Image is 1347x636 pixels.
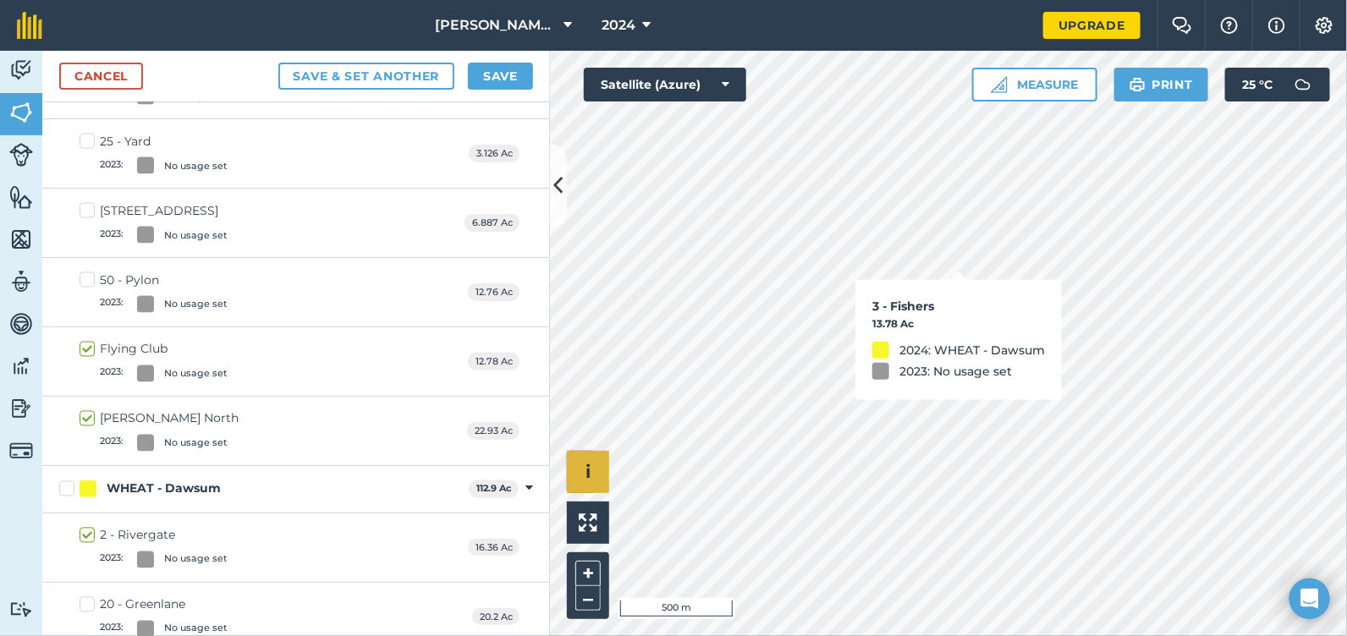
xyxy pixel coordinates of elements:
[872,317,914,330] strong: 13.78 Ac
[1286,68,1320,101] img: svg+xml;base64,PD94bWwgdmVyc2lvbj0iMS4wIiBlbmNvZGluZz0idXRmLTgiPz4KPCEtLSBHZW5lcmF0b3I6IEFkb2JlIE...
[1314,17,1334,34] img: A cog icon
[164,552,228,567] div: No usage set
[1219,17,1240,34] img: A question mark icon
[9,354,33,379] img: svg+xml;base64,PD94bWwgdmVyc2lvbj0iMS4wIiBlbmNvZGluZz0idXRmLTgiPz4KPCEtLSBHZW5lcmF0b3I6IEFkb2JlIE...
[991,76,1008,93] img: Ruler icon
[100,157,124,174] span: 2023 :
[9,439,33,463] img: svg+xml;base64,PD94bWwgdmVyc2lvbj0iMS4wIiBlbmNvZGluZz0idXRmLTgiPz4KPCEtLSBHZW5lcmF0b3I6IEFkb2JlIE...
[100,435,124,452] span: 2023 :
[278,63,455,90] button: Save & set another
[1172,17,1192,34] img: Two speech bubbles overlapping with the left bubble in the forefront
[472,608,520,626] span: 20.2 Ac
[1242,68,1273,101] span: 25 ° C
[107,480,221,498] div: WHEAT - Dawsum
[9,396,33,421] img: svg+xml;base64,PD94bWwgdmVyc2lvbj0iMS4wIiBlbmNvZGluZz0idXRmLTgiPz4KPCEtLSBHZW5lcmF0b3I6IEFkb2JlIE...
[468,63,533,90] button: Save
[164,622,228,636] div: No usage set
[164,228,228,243] div: No usage set
[164,298,228,312] div: No usage set
[100,202,228,220] div: [STREET_ADDRESS]
[100,341,228,359] div: Flying Club
[100,271,228,289] div: 50 - Pylon
[1114,68,1209,101] button: Print
[972,68,1097,101] button: Measure
[100,133,228,151] div: 25 - Yard
[1225,68,1330,101] button: 25 °C
[465,214,520,232] span: 6.887 Ac
[9,100,33,125] img: svg+xml;base64,PHN2ZyB4bWxucz0iaHR0cDovL3d3dy53My5vcmcvMjAwMC9zdmciIHdpZHRoPSI1NiIgaGVpZ2h0PSI2MC...
[899,362,1012,381] div: 2023: No usage set
[476,483,512,495] strong: 112.9 Ac
[1289,578,1330,619] div: Open Intercom Messenger
[468,353,520,370] span: 12.78 Ac
[468,283,520,301] span: 12.76 Ac
[59,63,143,90] a: Cancel
[1130,74,1146,95] img: svg+xml;base64,PHN2ZyB4bWxucz0iaHR0cDovL3d3dy53My5vcmcvMjAwMC9zdmciIHdpZHRoPSIxOSIgaGVpZ2h0PSIyNC...
[100,227,124,244] span: 2023 :
[100,410,239,428] div: [PERSON_NAME] North
[1043,12,1141,39] a: Upgrade
[469,145,520,162] span: 3.126 Ac
[567,451,609,493] button: i
[872,297,1045,315] h3: 3 - Fishers
[9,601,33,617] img: svg+xml;base64,PD94bWwgdmVyc2lvbj0iMS4wIiBlbmNvZGluZz0idXRmLTgiPz4KPCEtLSBHZW5lcmF0b3I6IEFkb2JlIE...
[100,527,228,545] div: 2 - Rivergate
[9,143,33,167] img: svg+xml;base64,PD94bWwgdmVyc2lvbj0iMS4wIiBlbmNvZGluZz0idXRmLTgiPz4KPCEtLSBHZW5lcmF0b3I6IEFkb2JlIE...
[9,227,33,252] img: svg+xml;base64,PHN2ZyB4bWxucz0iaHR0cDovL3d3dy53My5vcmcvMjAwMC9zdmciIHdpZHRoPSI1NiIgaGVpZ2h0PSI2MC...
[164,436,228,451] div: No usage set
[584,68,746,101] button: Satellite (Azure)
[100,596,228,614] div: 20 - Greenlane
[579,513,597,532] img: Four arrows, one pointing top left, one top right, one bottom right and the last bottom left
[586,461,591,482] span: i
[9,58,33,83] img: svg+xml;base64,PD94bWwgdmVyc2lvbj0iMS4wIiBlbmNvZGluZz0idXRmLTgiPz4KPCEtLSBHZW5lcmF0b3I6IEFkb2JlIE...
[9,269,33,294] img: svg+xml;base64,PD94bWwgdmVyc2lvbj0iMS4wIiBlbmNvZGluZz0idXRmLTgiPz4KPCEtLSBHZW5lcmF0b3I6IEFkb2JlIE...
[1268,15,1285,36] img: svg+xml;base64,PHN2ZyB4bWxucz0iaHR0cDovL3d3dy53My5vcmcvMjAwMC9zdmciIHdpZHRoPSIxNyIgaGVpZ2h0PSIxNy...
[17,12,42,39] img: fieldmargin Logo
[164,367,228,381] div: No usage set
[100,296,124,313] span: 2023 :
[9,184,33,210] img: svg+xml;base64,PHN2ZyB4bWxucz0iaHR0cDovL3d3dy53My5vcmcvMjAwMC9zdmciIHdpZHRoPSI1NiIgaGVpZ2h0PSI2MC...
[100,365,124,382] span: 2023 :
[435,15,557,36] span: [PERSON_NAME] Contracting
[602,15,635,36] span: 2024
[575,586,601,611] button: –
[164,159,228,173] div: No usage set
[467,422,520,440] span: 22.93 Ac
[575,561,601,586] button: +
[100,551,124,568] span: 2023 :
[9,311,33,337] img: svg+xml;base64,PD94bWwgdmVyc2lvbj0iMS4wIiBlbmNvZGluZz0idXRmLTgiPz4KPCEtLSBHZW5lcmF0b3I6IEFkb2JlIE...
[899,340,1045,359] div: 2024: WHEAT - Dawsum
[468,539,520,556] span: 16.36 Ac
